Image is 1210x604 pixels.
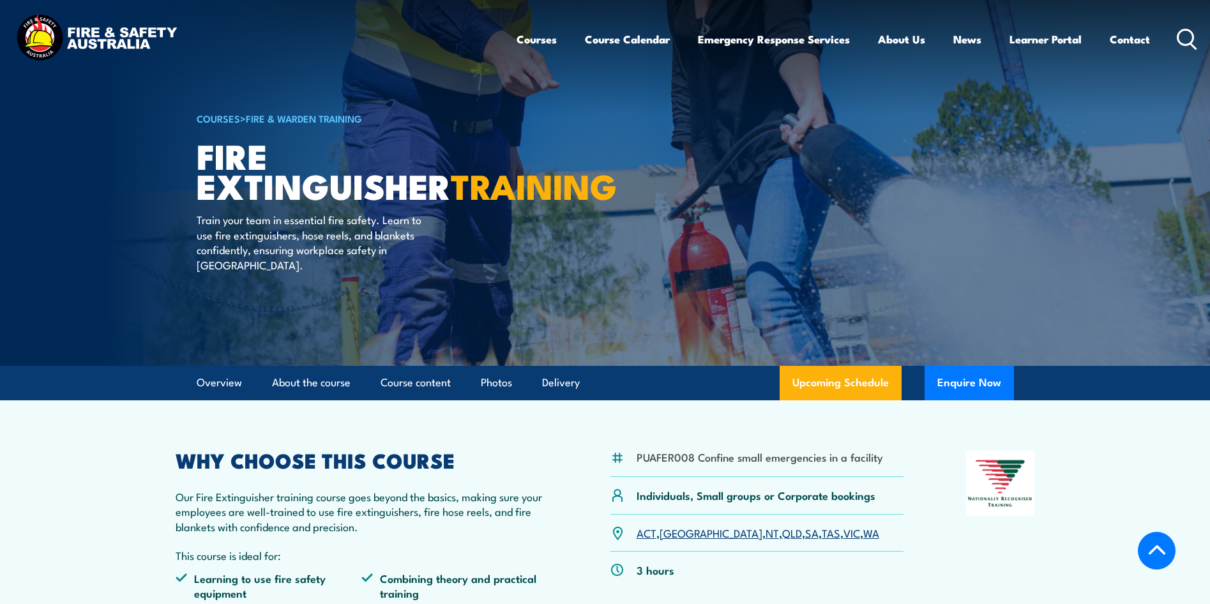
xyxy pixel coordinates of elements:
p: Our Fire Extinguisher training course goes beyond the basics, making sure your employees are well... [176,489,548,534]
a: SA [805,525,819,540]
p: , , , , , , , [637,525,879,540]
strong: TRAINING [451,158,617,211]
a: WA [863,525,879,540]
a: TAS [822,525,840,540]
a: NT [766,525,779,540]
a: About the course [272,366,351,400]
p: This course is ideal for: [176,548,548,562]
h1: Fire Extinguisher [197,140,512,200]
li: Learning to use fire safety equipment [176,571,362,601]
p: Individuals, Small groups or Corporate bookings [637,488,875,502]
button: Enquire Now [925,366,1014,400]
a: About Us [878,22,925,56]
a: Courses [517,22,557,56]
a: QLD [782,525,802,540]
a: Photos [481,366,512,400]
h2: WHY CHOOSE THIS COURSE [176,451,548,469]
a: Contact [1110,22,1150,56]
a: [GEOGRAPHIC_DATA] [660,525,762,540]
a: Delivery [542,366,580,400]
a: Overview [197,366,242,400]
a: News [953,22,981,56]
a: Fire & Warden Training [246,111,362,125]
a: COURSES [197,111,240,125]
img: Nationally Recognised Training logo. [966,451,1035,516]
a: ACT [637,525,656,540]
li: Combining theory and practical training [361,571,548,601]
li: PUAFER008 Confine small emergencies in a facility [637,449,883,464]
a: Upcoming Schedule [780,366,902,400]
p: Train your team in essential fire safety. Learn to use fire extinguishers, hose reels, and blanke... [197,212,430,272]
a: Course content [381,366,451,400]
a: VIC [843,525,860,540]
a: Learner Portal [1010,22,1082,56]
p: 3 hours [637,562,674,577]
a: Emergency Response Services [698,22,850,56]
a: Course Calendar [585,22,670,56]
h6: > [197,110,512,126]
